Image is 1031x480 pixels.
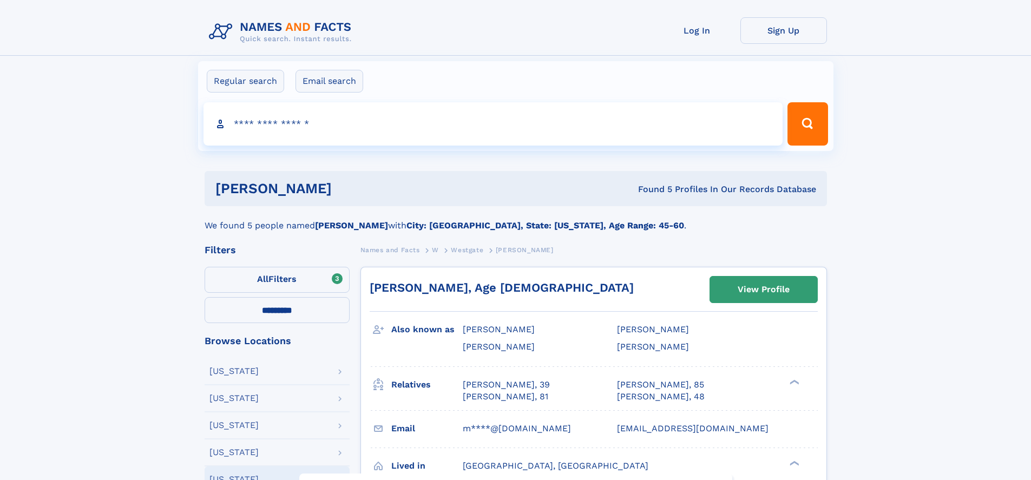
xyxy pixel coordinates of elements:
span: [GEOGRAPHIC_DATA], [GEOGRAPHIC_DATA] [463,461,648,471]
a: View Profile [710,277,817,303]
span: Westgate [451,246,483,254]
label: Email search [295,70,363,93]
div: [US_STATE] [209,448,259,457]
a: Log In [654,17,740,44]
span: W [432,246,439,254]
div: Filters [205,245,350,255]
a: [PERSON_NAME], 39 [463,379,550,391]
label: Filters [205,267,350,293]
b: City: [GEOGRAPHIC_DATA], State: [US_STATE], Age Range: 45-60 [406,220,684,231]
div: View Profile [738,277,790,302]
label: Regular search [207,70,284,93]
a: [PERSON_NAME], Age [DEMOGRAPHIC_DATA] [370,281,634,294]
span: [PERSON_NAME] [617,341,689,352]
h3: Email [391,419,463,438]
button: Search Button [787,102,828,146]
span: All [257,274,268,284]
a: [PERSON_NAME], 48 [617,391,705,403]
a: Westgate [451,243,483,257]
h3: Relatives [391,376,463,394]
span: [PERSON_NAME] [617,324,689,334]
a: W [432,243,439,257]
div: ❯ [787,378,800,385]
a: [PERSON_NAME], 81 [463,391,548,403]
span: [PERSON_NAME] [463,324,535,334]
div: Browse Locations [205,336,350,346]
b: [PERSON_NAME] [315,220,388,231]
h1: [PERSON_NAME] [215,182,485,195]
span: [EMAIL_ADDRESS][DOMAIN_NAME] [617,423,769,433]
span: [PERSON_NAME] [496,246,554,254]
div: [US_STATE] [209,394,259,403]
a: [PERSON_NAME], 85 [617,379,704,391]
h3: Also known as [391,320,463,339]
img: Logo Names and Facts [205,17,360,47]
div: [US_STATE] [209,367,259,376]
div: [US_STATE] [209,421,259,430]
div: We found 5 people named with . [205,206,827,232]
input: search input [203,102,783,146]
div: Found 5 Profiles In Our Records Database [485,183,816,195]
div: ❯ [787,459,800,466]
a: Names and Facts [360,243,420,257]
h3: Lived in [391,457,463,475]
span: [PERSON_NAME] [463,341,535,352]
a: Sign Up [740,17,827,44]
